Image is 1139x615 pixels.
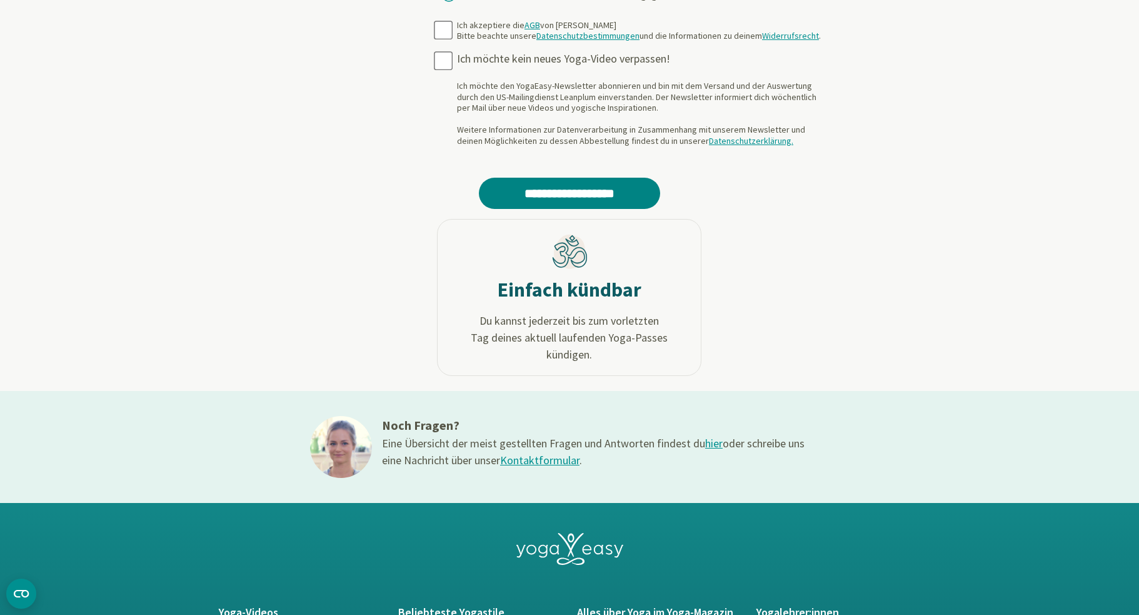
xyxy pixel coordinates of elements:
a: Widerrufsrecht [762,30,819,41]
img: ines@1x.jpg [310,416,372,478]
a: Kontaktformular [500,453,580,467]
span: Du kannst jederzeit bis zum vorletzten Tag deines aktuell laufenden Yoga-Passes kündigen. [450,312,688,363]
a: hier [705,436,723,450]
div: Ich akzeptiere die von [PERSON_NAME] Bitte beachte unsere und die Informationen zu deinem . [457,20,821,42]
div: Ich möchte den YogaEasy-Newsletter abonnieren und bin mit dem Versand und der Auswertung durch de... [457,81,827,146]
h2: Einfach kündbar [498,277,641,302]
a: AGB [524,19,540,31]
a: Datenschutzerklärung. [709,135,793,146]
a: Datenschutzbestimmungen [536,30,640,41]
h3: Noch Fragen? [382,416,807,435]
div: Ich möchte kein neues Yoga-Video verpassen! [457,52,827,66]
div: Eine Übersicht der meist gestellten Fragen und Antworten findest du oder schreibe uns eine Nachri... [382,435,807,469]
button: CMP-Widget öffnen [6,579,36,609]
